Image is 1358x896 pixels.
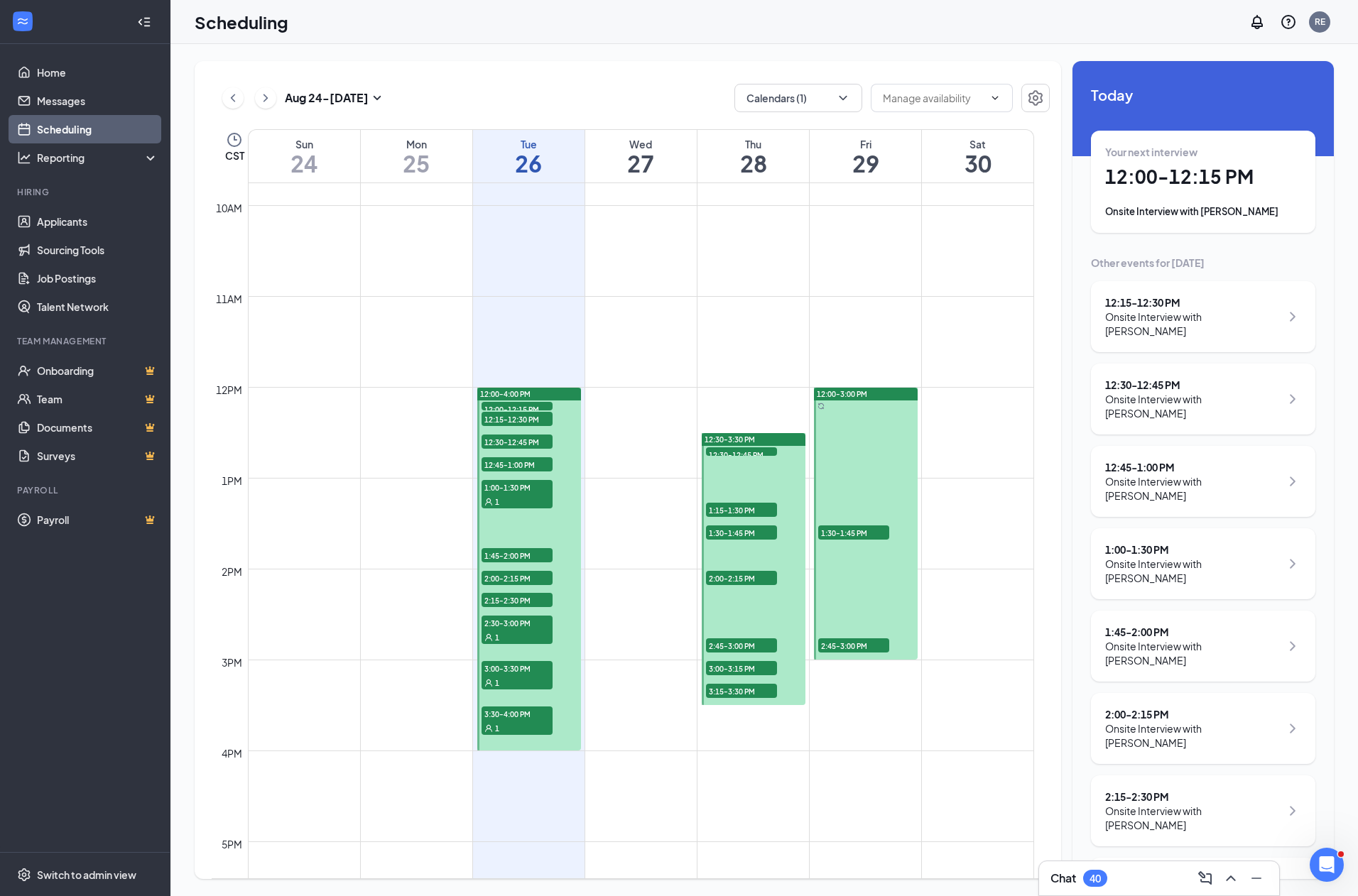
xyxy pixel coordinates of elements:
div: Fri [810,137,921,151]
span: 2:45-3:00 PM [706,638,777,652]
div: Onsite Interview with [PERSON_NAME] [1105,204,1301,219]
span: 12:00-12:15 PM [482,402,553,416]
div: Sat [922,137,1033,151]
svg: ChevronRight [259,89,273,106]
a: Home [37,58,158,87]
a: August 30, 2025 [922,130,1033,182]
div: Tue [473,137,585,151]
svg: Notifications [1249,13,1266,31]
svg: ChevronRight [1284,473,1301,490]
div: Other events for [DATE] [1091,256,1315,270]
button: ChevronRight [255,87,276,109]
div: Team Management [17,335,156,347]
svg: Sync [817,403,825,410]
svg: User [484,679,493,687]
svg: Minimize [1248,870,1265,887]
iframe: Intercom live chat [1310,848,1344,882]
div: Onsite Interview with [PERSON_NAME] [1105,557,1281,585]
svg: ComposeMessage [1197,870,1214,887]
div: Onsite Interview with [PERSON_NAME] [1105,804,1281,832]
svg: ChevronDown [989,92,1001,104]
div: Onsite Interview with [PERSON_NAME] [1105,310,1281,338]
svg: User [484,633,493,642]
input: Manage availability [883,90,984,106]
div: Onsite Interview with [PERSON_NAME] [1105,392,1281,420]
a: PayrollCrown [37,506,158,534]
span: 12:30-3:30 PM [705,435,755,444]
span: 1:30-1:45 PM [818,525,889,540]
button: ComposeMessage [1194,867,1217,890]
svg: ChevronRight [1284,638,1301,655]
a: August 24, 2025 [249,130,360,182]
svg: User [484,724,493,733]
a: August 28, 2025 [697,130,809,182]
span: 3:00-3:15 PM [706,661,777,675]
div: 12pm [213,382,245,398]
span: 1:45-2:00 PM [482,548,553,562]
div: RE [1315,16,1325,28]
svg: Clock [226,131,243,148]
a: Applicants [37,207,158,236]
a: Job Postings [37,264,158,293]
div: 11am [213,291,245,307]
span: 2:00-2:15 PM [706,571,777,585]
svg: ChevronRight [1284,720,1301,737]
div: Payroll [17,484,156,496]
div: 12:15 - 12:30 PM [1105,295,1281,310]
svg: ChevronRight [1284,802,1301,819]
svg: Settings [17,868,31,882]
a: August 25, 2025 [361,130,472,182]
div: 2:00 - 2:15 PM [1105,707,1281,721]
svg: Analysis [17,151,31,165]
a: Scheduling [37,115,158,143]
div: Hiring [17,186,156,198]
a: August 26, 2025 [473,130,585,182]
div: Switch to admin view [37,868,136,882]
h1: 28 [697,151,809,175]
span: Today [1091,84,1315,106]
button: ChevronLeft [222,87,244,109]
button: Settings [1021,84,1050,112]
a: OnboardingCrown [37,356,158,385]
button: Minimize [1245,867,1268,890]
span: 1 [495,723,499,733]
div: Onsite Interview with [PERSON_NAME] [1105,721,1281,750]
div: Thu [697,137,809,151]
svg: ChevronRight [1284,390,1301,408]
a: Messages [37,87,158,115]
h1: 12:00 - 12:15 PM [1105,165,1301,189]
svg: Collapse [137,15,151,29]
h3: Chat [1050,870,1076,886]
div: Wed [585,137,697,151]
span: 1:15-1:30 PM [706,503,777,517]
button: ChevronUp [1220,867,1242,890]
button: Calendars (1)ChevronDown [734,84,862,112]
a: DocumentsCrown [37,413,158,442]
svg: ChevronRight [1284,555,1301,572]
span: 12:15-12:30 PM [482,412,553,426]
h1: 27 [585,151,697,175]
span: 3:00-3:30 PM [482,661,553,675]
svg: SmallChevronDown [369,89,386,106]
span: 1:30-1:45 PM [706,525,777,540]
span: CST [225,148,244,163]
span: 12:00-4:00 PM [480,389,531,399]
svg: ChevronLeft [226,89,240,106]
a: TeamCrown [37,385,158,413]
svg: ChevronDown [836,91,850,105]
span: 1 [495,633,499,643]
h3: Aug 24 - [DATE] [285,90,369,106]
span: 1:00-1:30 PM [482,480,553,494]
svg: ChevronRight [1284,308,1301,325]
div: 3pm [219,655,245,670]
span: 2:45-3:00 PM [818,638,889,652]
div: 12:30 - 12:45 PM [1105,378,1281,392]
div: 2:15 - 2:30 PM [1105,790,1281,804]
span: 2:30-3:00 PM [482,616,553,630]
div: Your next interview [1105,145,1301,159]
a: August 29, 2025 [810,130,921,182]
span: 2:00-2:15 PM [482,571,553,585]
span: 1 [495,678,499,688]
span: 2:15-2:30 PM [482,593,553,607]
